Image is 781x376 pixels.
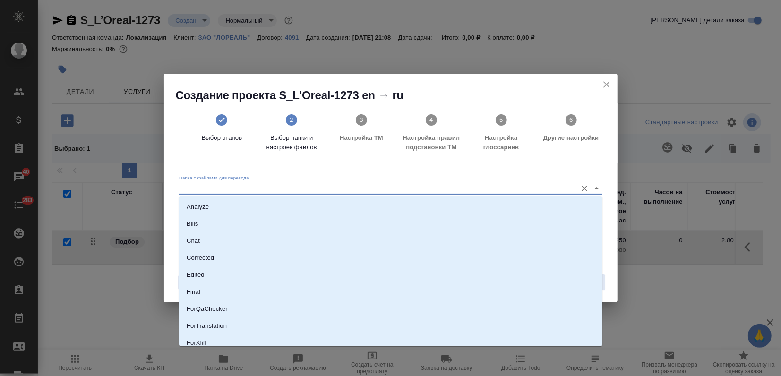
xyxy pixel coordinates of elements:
[578,182,591,195] button: Очистить
[187,202,209,212] p: Analyze
[187,338,206,348] p: ForXliff
[360,116,363,123] text: 3
[330,133,393,143] span: Настройка ТМ
[290,116,293,123] text: 2
[178,275,208,290] button: Назад
[540,133,602,143] span: Другие настройки
[187,287,200,297] p: Final
[600,77,614,92] button: close
[187,321,227,331] p: ForTranslation
[187,270,205,280] p: Edited
[569,116,573,123] text: 6
[470,133,532,152] span: Настройка глоссариев
[187,304,228,314] p: ForQaChecker
[499,116,503,123] text: 5
[187,253,214,263] p: Corrected
[187,236,200,246] p: Chat
[429,116,433,123] text: 4
[187,219,198,229] p: Bills
[260,133,323,152] span: Выбор папки и настроек файлов
[179,176,249,180] label: Папка с файлами для перевода
[176,88,618,103] h2: Создание проекта S_L’Oreal-1273 en → ru
[590,182,603,195] button: Close
[400,133,463,152] span: Настройка правил подстановки TM
[191,133,253,143] span: Выбор этапов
